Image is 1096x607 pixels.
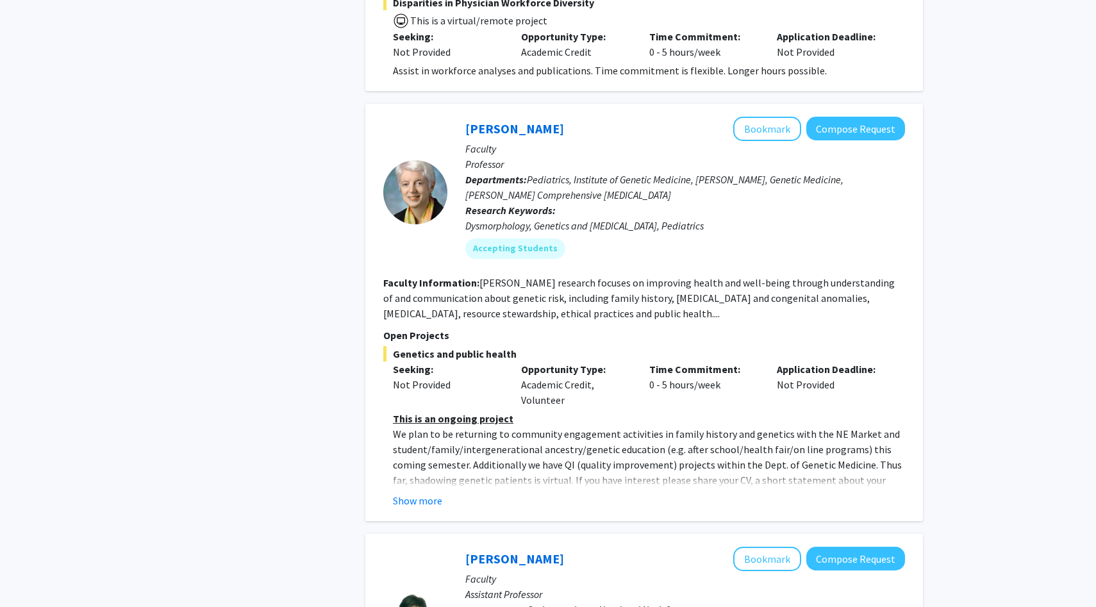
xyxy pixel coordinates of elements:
[465,156,905,172] p: Professor
[409,14,547,27] span: This is a virtual/remote project
[465,586,905,602] p: Assistant Professor
[521,29,630,44] p: Opportunity Type:
[767,29,895,60] div: Not Provided
[465,551,564,567] a: [PERSON_NAME]
[465,204,556,217] b: Research Keywords:
[806,117,905,140] button: Compose Request to Joann Bodurtha
[649,362,758,377] p: Time Commitment:
[465,571,905,586] p: Faculty
[777,29,886,44] p: Application Deadline:
[465,141,905,156] p: Faculty
[383,328,905,343] p: Open Projects
[10,549,54,597] iframe: Chat
[521,362,630,377] p: Opportunity Type:
[465,218,905,233] div: Dysmorphology, Genetics and [MEDICAL_DATA], Pediatrics
[465,121,564,137] a: [PERSON_NAME]
[393,362,502,377] p: Seeking:
[383,346,905,362] span: Genetics and public health
[393,426,905,519] p: We plan to be returning to community engagement activities in family history and genetics with th...
[393,412,513,425] u: This is an ongoing project
[649,29,758,44] p: Time Commitment:
[511,362,640,408] div: Academic Credit, Volunteer
[465,238,565,259] mat-chip: Accepting Students
[383,276,895,320] fg-read-more: [PERSON_NAME] research focuses on improving health and well-being through understanding of and co...
[767,362,895,408] div: Not Provided
[465,173,843,201] span: Pediatrics, Institute of Genetic Medicine, [PERSON_NAME], Genetic Medicine, [PERSON_NAME] Compreh...
[640,362,768,408] div: 0 - 5 hours/week
[733,547,801,571] button: Add Tara Deemyad to Bookmarks
[383,276,479,289] b: Faculty Information:
[806,547,905,570] button: Compose Request to Tara Deemyad
[393,44,502,60] div: Not Provided
[465,173,527,186] b: Departments:
[640,29,768,60] div: 0 - 5 hours/week
[733,117,801,141] button: Add Joann Bodurtha to Bookmarks
[393,493,442,508] button: Show more
[393,29,502,44] p: Seeking:
[777,362,886,377] p: Application Deadline:
[393,377,502,392] div: Not Provided
[511,29,640,60] div: Academic Credit
[393,63,905,78] div: Assist in workforce analyses and publications. Time commitment is flexible. Longer hours possible.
